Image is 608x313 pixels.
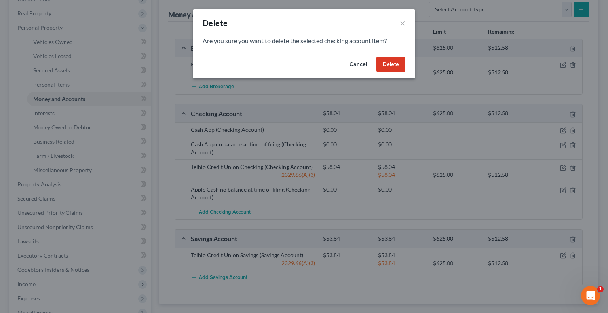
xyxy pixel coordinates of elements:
button: × [400,18,405,28]
div: Delete [203,17,228,28]
button: Delete [376,57,405,72]
iframe: Intercom live chat [581,286,600,305]
span: 1 [597,286,604,292]
p: Are you sure you want to delete the selected checking account item? [203,36,405,46]
button: Cancel [343,57,373,72]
